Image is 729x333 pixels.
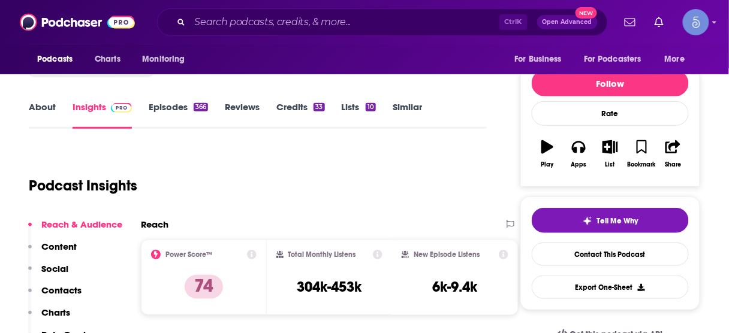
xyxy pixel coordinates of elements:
[28,241,77,263] button: Content
[297,278,362,296] h3: 304k-453k
[628,161,656,168] div: Bookmark
[414,250,480,259] h2: New Episode Listens
[194,103,208,111] div: 366
[393,101,422,129] a: Similar
[29,177,137,195] h1: Podcast Insights
[514,51,562,68] span: For Business
[532,70,689,96] button: Follow
[142,51,185,68] span: Monitoring
[28,307,70,329] button: Charts
[20,11,135,34] img: Podchaser - Follow, Share and Rate Podcasts
[683,9,709,35] img: User Profile
[87,48,128,71] a: Charts
[584,51,641,68] span: For Podcasters
[499,14,528,30] span: Ctrl K
[41,307,70,318] p: Charts
[134,48,200,71] button: open menu
[29,101,56,129] a: About
[532,132,563,175] button: Play
[185,275,223,299] p: 74
[111,103,132,113] img: Podchaser Pro
[225,101,260,129] a: Reviews
[683,9,709,35] button: Show profile menu
[190,13,499,32] input: Search podcasts, credits, & more...
[41,284,82,296] p: Contacts
[563,132,594,175] button: Apps
[41,241,77,252] p: Content
[532,208,689,233] button: tell me why sparkleTell Me Why
[366,103,376,111] div: 10
[506,48,577,71] button: open menu
[650,12,668,32] a: Show notifications dropdown
[606,161,615,168] div: List
[432,278,477,296] h3: 6k-9.4k
[665,51,685,68] span: More
[583,216,592,226] img: tell me why sparkle
[314,103,324,111] div: 33
[656,48,700,71] button: open menu
[665,161,681,168] div: Share
[595,132,626,175] button: List
[37,51,73,68] span: Podcasts
[28,263,68,285] button: Social
[288,250,356,259] h2: Total Monthly Listens
[532,243,689,266] a: Contact This Podcast
[28,284,82,307] button: Contacts
[532,276,689,299] button: Export One-Sheet
[149,101,208,129] a: Episodes366
[541,161,554,168] div: Play
[41,219,122,230] p: Reach & Audience
[342,101,376,129] a: Lists10
[576,7,597,19] span: New
[28,219,122,241] button: Reach & Audience
[29,48,88,71] button: open menu
[576,48,659,71] button: open menu
[276,101,324,129] a: Credits33
[658,132,689,175] button: Share
[626,132,657,175] button: Bookmark
[571,161,587,168] div: Apps
[73,101,132,129] a: InsightsPodchaser Pro
[165,250,212,259] h2: Power Score™
[597,216,638,226] span: Tell Me Why
[683,9,709,35] span: Logged in as Spiral5-G1
[95,51,121,68] span: Charts
[532,101,689,126] div: Rate
[543,19,592,25] span: Open Advanced
[141,219,168,230] h2: Reach
[537,15,598,29] button: Open AdvancedNew
[620,12,640,32] a: Show notifications dropdown
[41,263,68,274] p: Social
[157,8,608,36] div: Search podcasts, credits, & more...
